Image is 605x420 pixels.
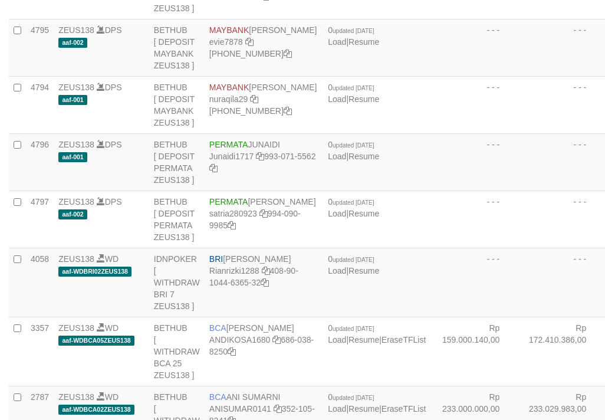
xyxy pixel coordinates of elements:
a: Load [328,152,346,161]
td: Rp 172.410.386,00 [517,317,604,386]
a: ZEUS138 [58,140,94,149]
span: updated [DATE] [333,85,374,91]
span: MAYBANK [209,25,249,35]
a: Resume [348,404,379,414]
span: updated [DATE] [333,395,374,401]
td: [PERSON_NAME] 686-038-8250 [205,317,323,386]
span: 0 [328,140,374,149]
a: Load [328,94,346,104]
a: nuraqila29 [209,94,248,104]
span: PERMATA [209,140,248,149]
span: MAYBANK [209,83,249,92]
td: WD [54,248,149,317]
a: Resume [348,266,379,275]
span: | [328,83,379,104]
span: 0 [328,323,374,333]
a: Copy 9930715562 to clipboard [209,163,218,173]
span: BRI [209,254,223,264]
a: Resume [348,152,379,161]
a: Load [328,404,346,414]
a: evie7878 [209,37,243,47]
td: [PERSON_NAME] 994-090-9985 [205,191,323,248]
span: 0 [328,197,374,206]
span: updated [DATE] [333,199,374,206]
a: Copy ANISUMAR0141 to clipboard [274,404,282,414]
span: updated [DATE] [333,326,374,332]
td: WD [54,317,149,386]
td: DPS [54,76,149,133]
span: BCA [209,323,226,333]
span: 0 [328,25,374,35]
td: BETHUB [ DEPOSIT PERMATA ZEUS138 ] [149,191,205,248]
td: [PERSON_NAME] [PHONE_NUMBER] [205,76,323,133]
span: 0 [328,83,374,92]
td: 4795 [26,19,54,76]
td: JUNAIDI 993-071-5562 [205,133,323,191]
td: 4794 [26,76,54,133]
span: aaf-001 [58,152,87,162]
span: updated [DATE] [333,142,374,149]
a: Copy evie7878 to clipboard [245,37,254,47]
a: Copy 8743968600 to clipboard [284,106,292,116]
a: ZEUS138 [58,83,94,92]
td: - - - [430,191,517,248]
a: Load [328,209,346,218]
td: Rp 159.000.140,00 [430,317,517,386]
a: Rianrizki1288 [209,266,259,275]
a: Copy satria280923 to clipboard [259,209,268,218]
a: ZEUS138 [58,323,94,333]
a: Copy Junaidi1717 to clipboard [256,152,264,161]
td: 4058 [26,248,54,317]
a: ZEUS138 [58,254,94,264]
td: [PERSON_NAME] 408-90-1044-6365-32 [205,248,323,317]
a: Load [328,266,346,275]
span: 0 [328,254,374,264]
span: | [328,254,379,275]
a: Copy 408901044636532 to clipboard [261,278,269,287]
a: EraseTFList [382,335,426,344]
td: 4796 [26,133,54,191]
td: 4797 [26,191,54,248]
td: - - - [430,248,517,317]
td: BETHUB [ DEPOSIT MAYBANK ZEUS138 ] [149,19,205,76]
a: ANDIKOSA1680 [209,335,271,344]
a: Resume [348,37,379,47]
td: - - - [517,19,604,76]
td: IDNPOKER [ WITHDRAW BRI 7 ZEUS138 ] [149,248,205,317]
span: | | [328,392,426,414]
span: aaf-WDBRI02ZEUS138 [58,267,131,277]
a: ANISUMAR0141 [209,404,271,414]
span: aaf-002 [58,38,87,48]
td: DPS [54,191,149,248]
a: satria280923 [209,209,257,218]
span: BCA [209,392,226,402]
td: - - - [517,133,604,191]
a: EraseTFList [382,404,426,414]
a: Copy 9940909985 to clipboard [228,221,236,230]
span: | [328,140,379,161]
a: Copy nuraqila29 to clipboard [250,94,258,104]
span: 0 [328,392,374,402]
td: - - - [430,19,517,76]
a: Load [328,335,346,344]
span: aaf-WDBCA02ZEUS138 [58,405,134,415]
a: Copy 8004940100 to clipboard [284,49,292,58]
td: - - - [430,76,517,133]
td: BETHUB [ WITHDRAW BCA 25 ZEUS138 ] [149,317,205,386]
span: | | [328,323,426,344]
td: [PERSON_NAME] [PHONE_NUMBER] [205,19,323,76]
span: updated [DATE] [333,28,374,34]
a: Resume [348,94,379,104]
a: Junaidi1717 [209,152,254,161]
a: Copy ANDIKOSA1680 to clipboard [272,335,281,344]
span: updated [DATE] [333,257,374,263]
a: Copy Rianrizki1288 to clipboard [262,266,270,275]
td: BETHUB [ DEPOSIT PERMATA ZEUS138 ] [149,133,205,191]
a: Load [328,37,346,47]
a: ZEUS138 [58,25,94,35]
td: DPS [54,19,149,76]
a: ZEUS138 [58,392,94,402]
a: Copy 6860388250 to clipboard [228,347,236,356]
span: aaf-002 [58,209,87,219]
td: - - - [517,76,604,133]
